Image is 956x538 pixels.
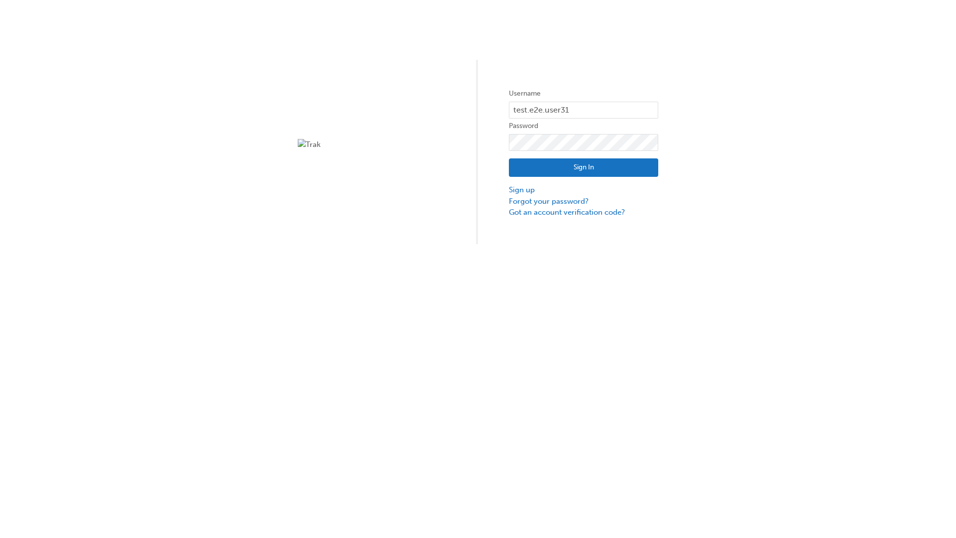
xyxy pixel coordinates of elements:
[509,196,658,207] a: Forgot your password?
[298,139,447,150] img: Trak
[509,120,658,132] label: Password
[509,102,658,119] input: Username
[509,88,658,100] label: Username
[509,207,658,218] a: Got an account verification code?
[509,158,658,177] button: Sign In
[509,184,658,196] a: Sign up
